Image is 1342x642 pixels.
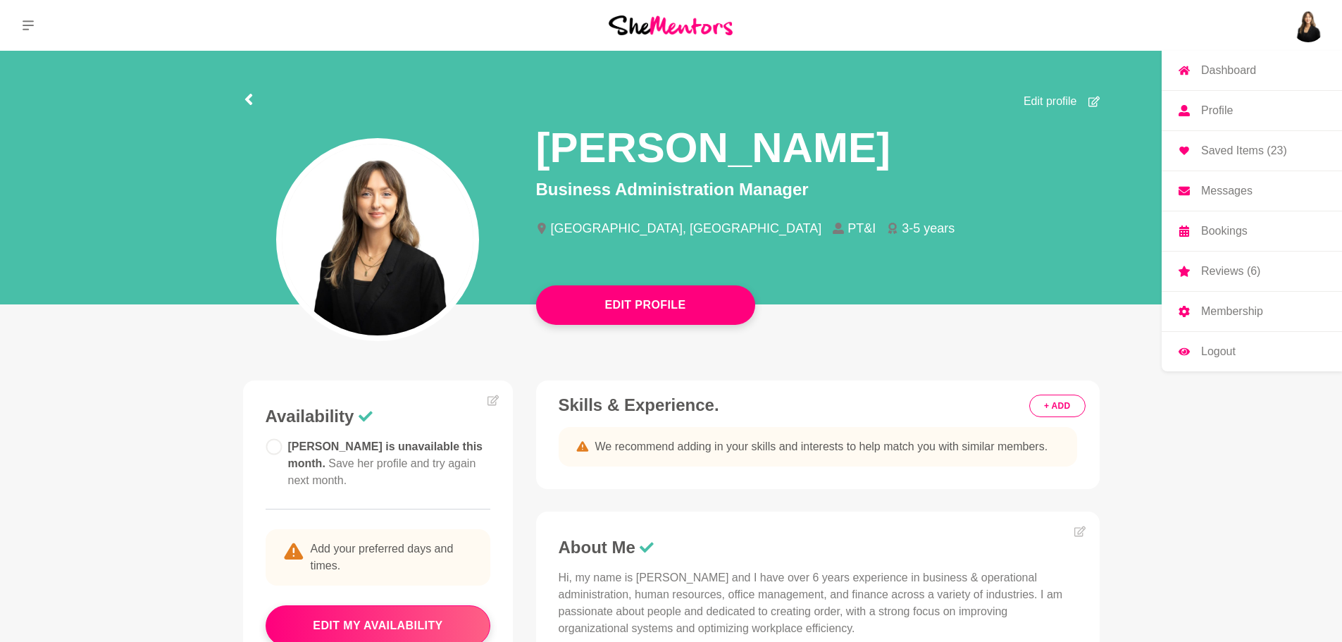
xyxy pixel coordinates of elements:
[1162,252,1342,291] a: Reviews (6)
[1029,395,1085,417] button: + ADD
[887,222,966,235] li: 3-5 years
[1201,226,1248,237] p: Bookings
[1162,51,1342,90] a: Dashboard
[1162,211,1342,251] a: Bookings
[833,222,887,235] li: PT&I
[1201,346,1236,357] p: Logout
[559,395,1077,416] h3: Skills & Experience.
[536,121,890,174] h1: [PERSON_NAME]
[595,438,1048,455] span: We recommend adding in your skills and interests to help match you with similar members.
[1201,145,1287,156] p: Saved Items (23)
[288,440,483,486] span: [PERSON_NAME] is unavailable this month.
[1162,131,1342,171] a: Saved Items (23)
[266,406,491,427] h3: Availability
[266,529,491,586] p: Add your preferred days and times.
[1201,185,1253,197] p: Messages
[536,285,755,325] button: Edit Profile
[559,537,1077,558] h3: About Me
[609,16,733,35] img: She Mentors Logo
[1201,306,1263,317] p: Membership
[1201,266,1260,277] p: Reviews (6)
[536,177,1100,202] p: Business Administration Manager
[559,569,1077,637] p: Hi, my name is [PERSON_NAME] and I have over 6 years experience in business & operational adminis...
[1291,8,1325,42] a: Katie CarlesDashboardProfileSaved Items (23)MessagesBookingsReviews (6)MembershipLogout
[1201,105,1233,116] p: Profile
[288,457,476,486] span: Save her profile and try again next month.
[1291,8,1325,42] img: Katie Carles
[536,222,833,235] li: [GEOGRAPHIC_DATA], [GEOGRAPHIC_DATA]
[1162,91,1342,130] a: Profile
[1201,65,1256,76] p: Dashboard
[1162,171,1342,211] a: Messages
[1024,93,1077,110] span: Edit profile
